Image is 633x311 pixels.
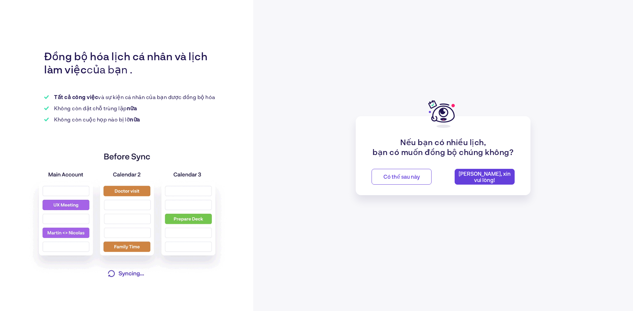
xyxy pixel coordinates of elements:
font: Tất cả công việc [54,94,98,100]
font: Nếu bạn có nhiều lịch, [400,137,486,147]
font: và sự kiện cá nhân của bạn được đồng bộ hóa [98,94,215,100]
font: Không còn đặt chỗ trùng lặp [54,105,127,111]
font: nữa [130,116,140,122]
font: nữa [127,105,137,111]
font: [PERSON_NAME], xin vui lòng! [459,170,511,183]
img: Logo nhắc nhở [428,99,458,129]
font: Đồng bộ hóa lịch cá nhân và lịch làm việc [44,50,207,75]
button: [PERSON_NAME], xin vui lòng! [455,169,515,185]
font: bạn có muốn đồng bộ chúng không? [373,147,514,157]
img: anim_sync.gif [21,137,234,296]
font: của bạn . [87,63,133,75]
font: Có thể sau này [383,173,420,180]
button: Có thể sau này [372,169,432,185]
font: Không còn cuộc họp nào bị lỡ [54,116,130,122]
